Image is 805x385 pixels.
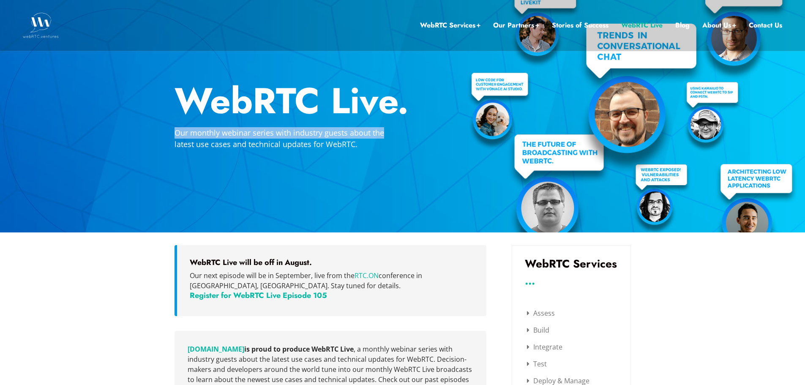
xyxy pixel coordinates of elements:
[527,342,562,352] a: Integrate
[525,258,618,269] h3: WebRTC Services
[749,20,782,31] a: Contact Us
[527,309,555,318] a: Assess
[190,290,327,301] a: Register for WebRTC Live Episode 105
[527,325,549,335] a: Build
[175,83,631,119] h2: WebRTC Live.
[525,278,618,284] h3: ...
[702,20,736,31] a: About Us
[355,271,379,280] a: RTC.ON
[190,270,474,291] p: Our next episode will be in September, live from the conference in [GEOGRAPHIC_DATA], [GEOGRAPHIC...
[527,359,547,369] a: Test
[420,20,480,31] a: WebRTC Services
[190,258,474,267] h5: WebRTC Live will be off in August.
[23,13,59,38] img: WebRTC.ventures
[188,344,354,354] strong: is proud to produce WebRTC Live
[188,344,244,354] a: (opens in a new tab)
[552,20,609,31] a: Stories of Success
[175,127,403,150] p: Our monthly webinar series with industry guests about the latest use cases and technical updates ...
[621,20,663,31] a: WebRTC Live
[493,20,539,31] a: Our Partners
[675,20,690,31] a: Blog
